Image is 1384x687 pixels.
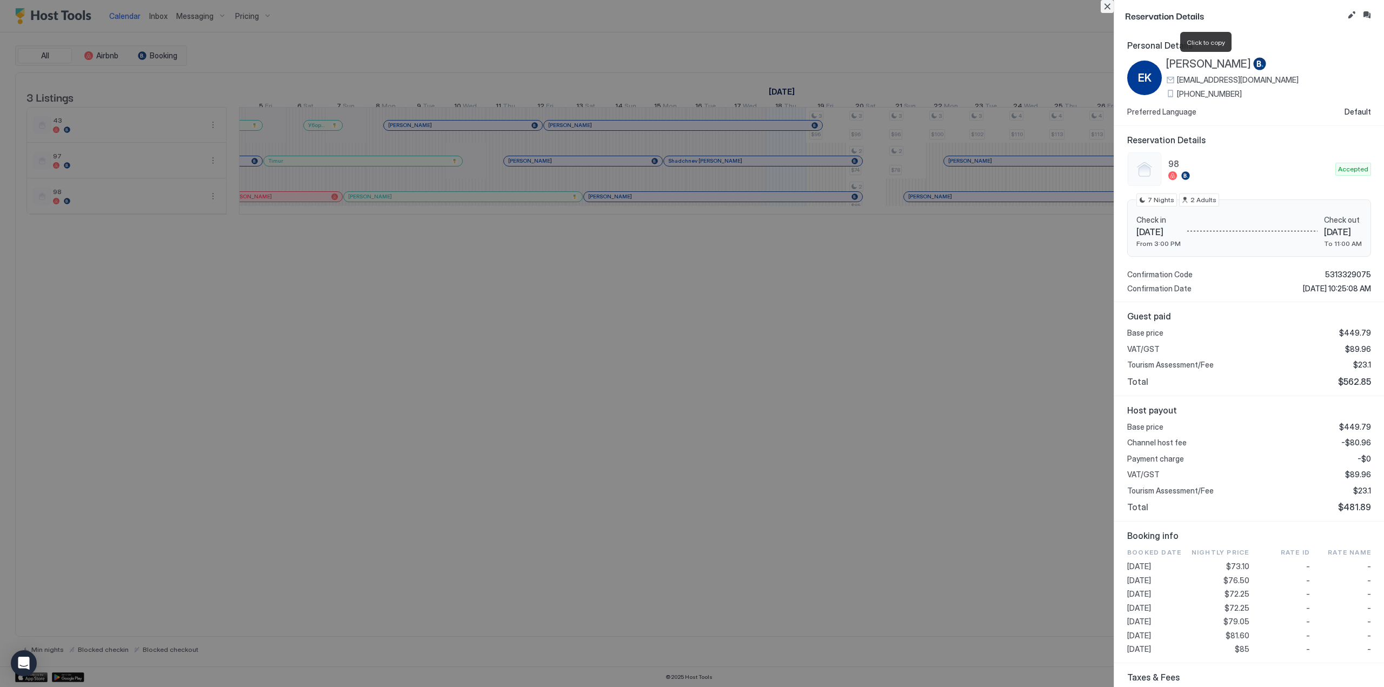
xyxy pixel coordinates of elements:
[1127,422,1163,432] span: Base price
[1281,548,1310,557] span: Rate ID
[1225,589,1249,599] span: $72.25
[1127,576,1188,585] span: [DATE]
[1187,38,1225,46] span: Click to copy
[1306,603,1310,613] span: -
[1127,438,1187,448] span: Channel host fee
[1127,644,1188,654] span: [DATE]
[1338,502,1371,512] span: $481.89
[1127,617,1188,626] span: [DATE]
[1127,454,1184,464] span: Payment charge
[1127,328,1163,338] span: Base price
[1345,470,1371,479] span: $89.96
[1127,502,1148,512] span: Total
[1136,226,1181,237] span: [DATE]
[1136,215,1181,225] span: Check in
[1125,9,1343,22] span: Reservation Details
[1127,470,1160,479] span: VAT/GST
[1353,360,1371,370] span: $23.1
[1127,107,1196,117] span: Preferred Language
[1223,576,1249,585] span: $76.50
[1127,486,1214,496] span: Tourism Assessment/Fee
[11,650,37,676] div: Open Intercom Messenger
[1367,644,1371,654] span: -
[1306,617,1310,626] span: -
[1367,617,1371,626] span: -
[1127,344,1160,354] span: VAT/GST
[1127,672,1371,683] span: Taxes & Fees
[1345,107,1371,117] span: Default
[1127,284,1192,294] span: Confirmation Date
[1138,70,1152,86] span: EK
[1226,562,1249,571] span: $73.10
[1338,376,1371,387] span: $562.85
[1127,548,1188,557] span: Booked Date
[1177,89,1242,99] span: [PHONE_NUMBER]
[1345,344,1371,354] span: $89.96
[1148,195,1174,205] span: 7 Nights
[1226,631,1249,641] span: $81.60
[1353,486,1371,496] span: $23.1
[1339,328,1371,338] span: $449.79
[1367,603,1371,613] span: -
[1127,311,1371,322] span: Guest paid
[1223,617,1249,626] span: $79.05
[1338,164,1368,174] span: Accepted
[1136,239,1181,248] span: From 3:00 PM
[1367,562,1371,571] span: -
[1127,135,1371,145] span: Reservation Details
[1127,405,1371,416] span: Host payout
[1190,195,1216,205] span: 2 Adults
[1306,562,1310,571] span: -
[1324,215,1362,225] span: Check out
[1325,270,1371,279] span: 5313329075
[1306,631,1310,641] span: -
[1306,644,1310,654] span: -
[1345,9,1358,22] button: Edit reservation
[1303,284,1371,294] span: [DATE] 10:25:08 AM
[1306,576,1310,585] span: -
[1127,631,1188,641] span: [DATE]
[1127,376,1148,387] span: Total
[1235,644,1249,654] span: $85
[1367,631,1371,641] span: -
[1324,226,1362,237] span: [DATE]
[1324,239,1362,248] span: To 11:00 AM
[1367,589,1371,599] span: -
[1358,454,1371,464] span: -$0
[1225,603,1249,613] span: $72.25
[1168,158,1331,169] span: 98
[1166,57,1251,71] span: [PERSON_NAME]
[1127,360,1214,370] span: Tourism Assessment/Fee
[1192,548,1249,557] span: Nightly Price
[1328,548,1371,557] span: Rate Name
[1127,589,1188,599] span: [DATE]
[1341,438,1371,448] span: -$80.96
[1127,603,1188,613] span: [DATE]
[1306,589,1310,599] span: -
[1127,270,1193,279] span: Confirmation Code
[1127,530,1371,541] span: Booking info
[1339,422,1371,432] span: $449.79
[1127,40,1371,51] span: Personal Details
[1177,75,1299,85] span: [EMAIL_ADDRESS][DOMAIN_NAME]
[1360,9,1373,22] button: Inbox
[1127,562,1188,571] span: [DATE]
[1367,576,1371,585] span: -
